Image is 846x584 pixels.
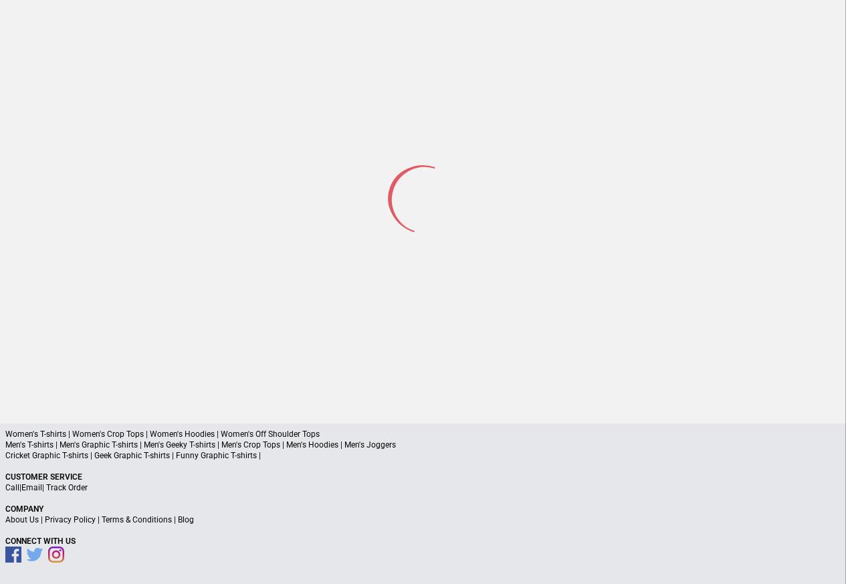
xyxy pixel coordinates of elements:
[5,450,841,461] p: Cricket Graphic T-shirts | Geek Graphic T-shirts | Funny Graphic T-shirts |
[46,483,88,492] a: Track Order
[5,429,841,440] p: Women's T-shirts | Women's Crop Tops | Women's Hoodies | Women's Off Shoulder Tops
[5,483,19,492] a: Call
[45,515,96,524] a: Privacy Policy
[5,536,841,547] p: Connect With Us
[5,515,39,524] a: About Us
[5,440,841,450] p: Men's T-shirts | Men's Graphic T-shirts | Men's Geeky T-shirts | Men's Crop Tops | Men's Hoodies ...
[5,514,841,525] p: | | |
[5,504,841,514] p: Company
[21,483,42,492] a: Email
[102,515,172,524] a: Terms & Conditions
[178,515,194,524] a: Blog
[5,472,841,482] p: Customer Service
[5,482,841,493] p: | |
